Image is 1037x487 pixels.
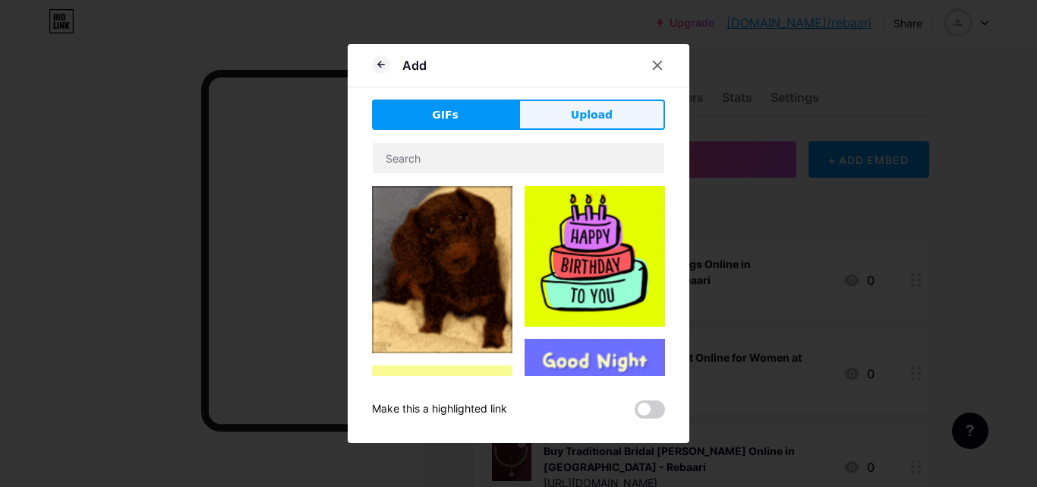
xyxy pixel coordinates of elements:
span: Upload [571,107,613,123]
img: Gihpy [525,186,665,327]
button: GIFs [372,100,518,130]
img: Gihpy [372,186,512,353]
img: Gihpy [525,339,665,479]
button: Upload [518,100,665,130]
input: Search [373,143,664,173]
div: Make this a highlighted link [372,400,507,419]
span: GIFs [432,107,459,123]
div: Add [402,56,427,74]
